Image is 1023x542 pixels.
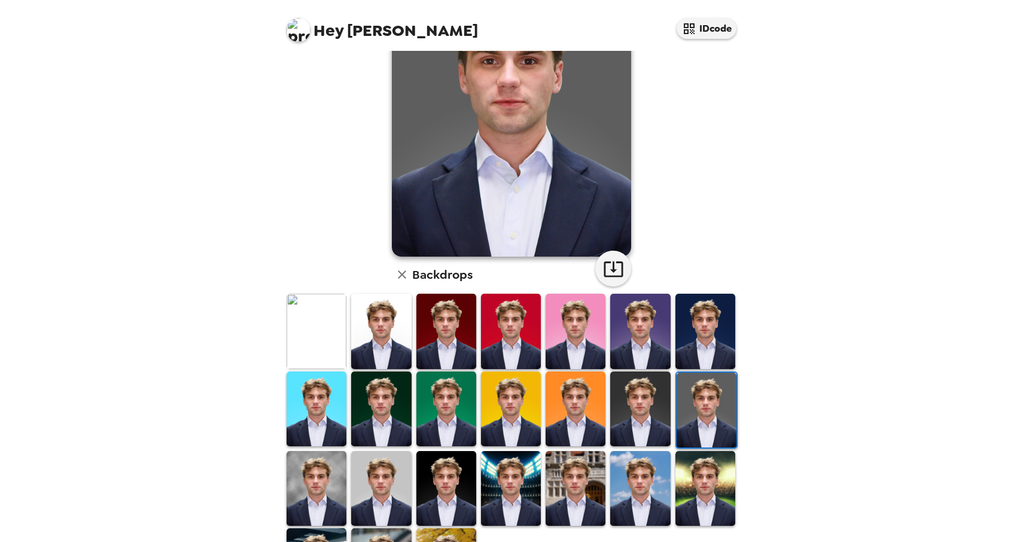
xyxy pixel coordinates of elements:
[677,18,736,39] button: IDcode
[412,265,473,284] h6: Backdrops
[287,12,478,39] span: [PERSON_NAME]
[313,20,343,41] span: Hey
[287,294,346,369] img: Original
[287,18,310,42] img: profile pic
